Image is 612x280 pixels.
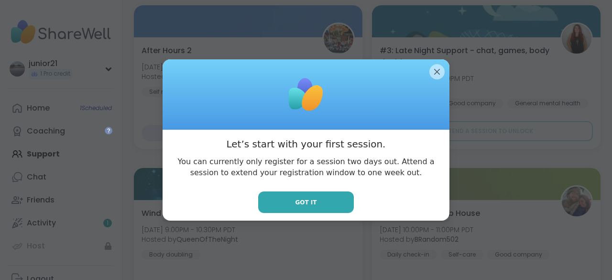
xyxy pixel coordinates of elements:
p: You can currently only register for a session two days out. Attend a session to extend your regis... [170,157,442,178]
button: Got it [258,191,354,213]
iframe: Spotlight [105,127,112,134]
h3: Let’s start with your first session. [227,137,386,151]
span: Got it [295,198,317,207]
img: ShareWell Logomark [282,71,330,119]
